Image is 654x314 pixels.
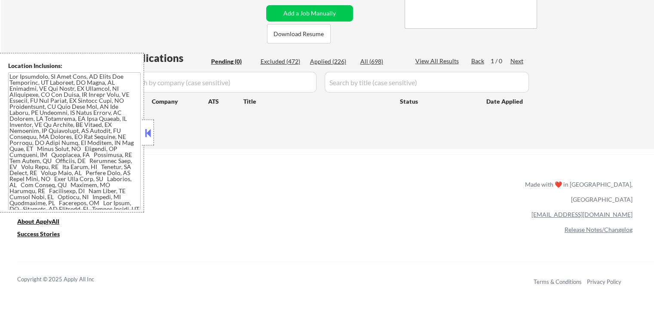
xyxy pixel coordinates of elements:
a: Refer & earn free applications 👯‍♀️ [17,189,345,198]
div: Excluded (472) [261,57,304,66]
div: ATS [208,97,243,106]
div: Back [471,57,485,65]
button: Add a Job Manually [266,5,353,22]
input: Search by company (case sensitive) [123,72,316,92]
button: Download Resume [267,24,331,43]
div: Applications [123,53,208,63]
u: About ApplyAll [17,218,59,225]
input: Search by title (case sensitive) [325,72,529,92]
div: Next [510,57,524,65]
div: Location Inclusions: [8,62,141,70]
div: Applied (226) [310,57,353,66]
a: Terms & Conditions [534,278,582,285]
div: Copyright © 2025 Apply All Inc [17,275,116,284]
div: Status [400,93,474,109]
a: [EMAIL_ADDRESS][DOMAIN_NAME] [531,211,633,218]
div: All (698) [360,57,403,66]
a: About ApplyAll [17,217,71,228]
a: Release Notes/Changelog [565,226,633,233]
div: Date Applied [486,97,524,106]
div: Made with ❤️ in [GEOGRAPHIC_DATA], [GEOGRAPHIC_DATA] [522,177,633,207]
div: View All Results [415,57,461,65]
div: Pending (0) [211,57,254,66]
a: Privacy Policy [587,278,621,285]
div: Title [243,97,392,106]
u: Success Stories [17,230,60,237]
div: Company [152,97,208,106]
a: Success Stories [17,229,71,240]
div: 1 / 0 [491,57,510,65]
